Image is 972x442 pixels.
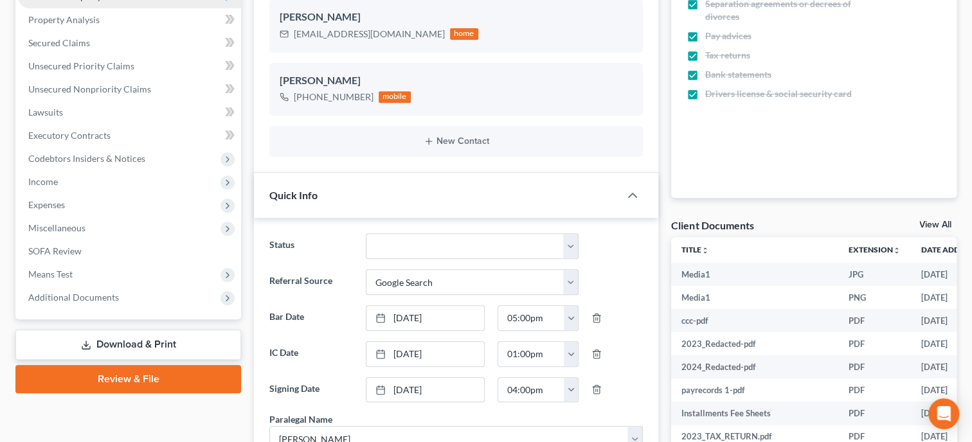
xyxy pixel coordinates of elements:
td: 2023_Redacted-pdf [671,332,838,355]
span: Tax returns [705,49,750,62]
input: -- : -- [498,378,564,402]
label: Referral Source [263,269,359,295]
a: [DATE] [366,378,484,402]
label: Signing Date [263,377,359,403]
a: Unsecured Nonpriority Claims [18,78,241,101]
td: payrecords 1-pdf [671,378,838,402]
input: -- : -- [498,306,564,330]
button: New Contact [280,136,633,146]
i: unfold_more [893,247,901,254]
a: Extensionunfold_more [849,245,901,254]
td: PDF [838,355,911,378]
a: Secured Claims [18,31,241,55]
td: PNG [838,286,911,309]
div: [EMAIL_ADDRESS][DOMAIN_NAME] [294,28,445,40]
td: ccc-pdf [671,309,838,332]
div: Open Intercom Messenger [928,398,959,429]
div: [PERSON_NAME] [280,10,633,25]
td: PDF [838,378,911,402]
span: Bank statements [705,68,771,81]
td: 2024_Redacted-pdf [671,355,838,378]
span: SOFA Review [28,245,82,256]
div: [PHONE_NUMBER] [294,91,373,103]
input: -- : -- [498,342,564,366]
a: Review & File [15,365,241,393]
span: Unsecured Nonpriority Claims [28,84,151,94]
span: Lawsuits [28,107,63,118]
span: Unsecured Priority Claims [28,60,134,71]
span: Property Analysis [28,14,100,25]
span: Executory Contracts [28,130,111,141]
span: Drivers license & social security card [705,87,851,100]
span: Income [28,176,58,187]
td: JPG [838,263,911,286]
a: Unsecured Priority Claims [18,55,241,78]
a: Executory Contracts [18,124,241,147]
div: home [450,28,478,40]
label: IC Date [263,341,359,367]
a: Titleunfold_more [681,245,709,254]
a: [DATE] [366,306,484,330]
a: View All [919,220,951,229]
td: Installments Fee Sheets [671,402,838,425]
span: Means Test [28,269,73,279]
span: Miscellaneous [28,222,85,233]
td: PDF [838,309,911,332]
a: Download & Print [15,330,241,360]
a: [DATE] [366,342,484,366]
div: [PERSON_NAME] [280,73,633,89]
div: Client Documents [671,218,753,232]
a: SOFA Review [18,240,241,263]
span: Codebtors Insiders & Notices [28,153,145,164]
td: PDF [838,332,911,355]
span: Expenses [28,199,65,210]
td: Media1 [671,286,838,309]
span: Pay advices [705,30,751,42]
td: PDF [838,402,911,425]
label: Status [263,233,359,259]
span: Additional Documents [28,292,119,303]
td: Media1 [671,263,838,286]
span: Quick Info [269,189,318,201]
a: Lawsuits [18,101,241,124]
label: Bar Date [263,305,359,331]
div: mobile [379,91,411,103]
a: Property Analysis [18,8,241,31]
span: Secured Claims [28,37,90,48]
div: Paralegal Name [269,412,332,426]
i: unfold_more [701,247,709,254]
